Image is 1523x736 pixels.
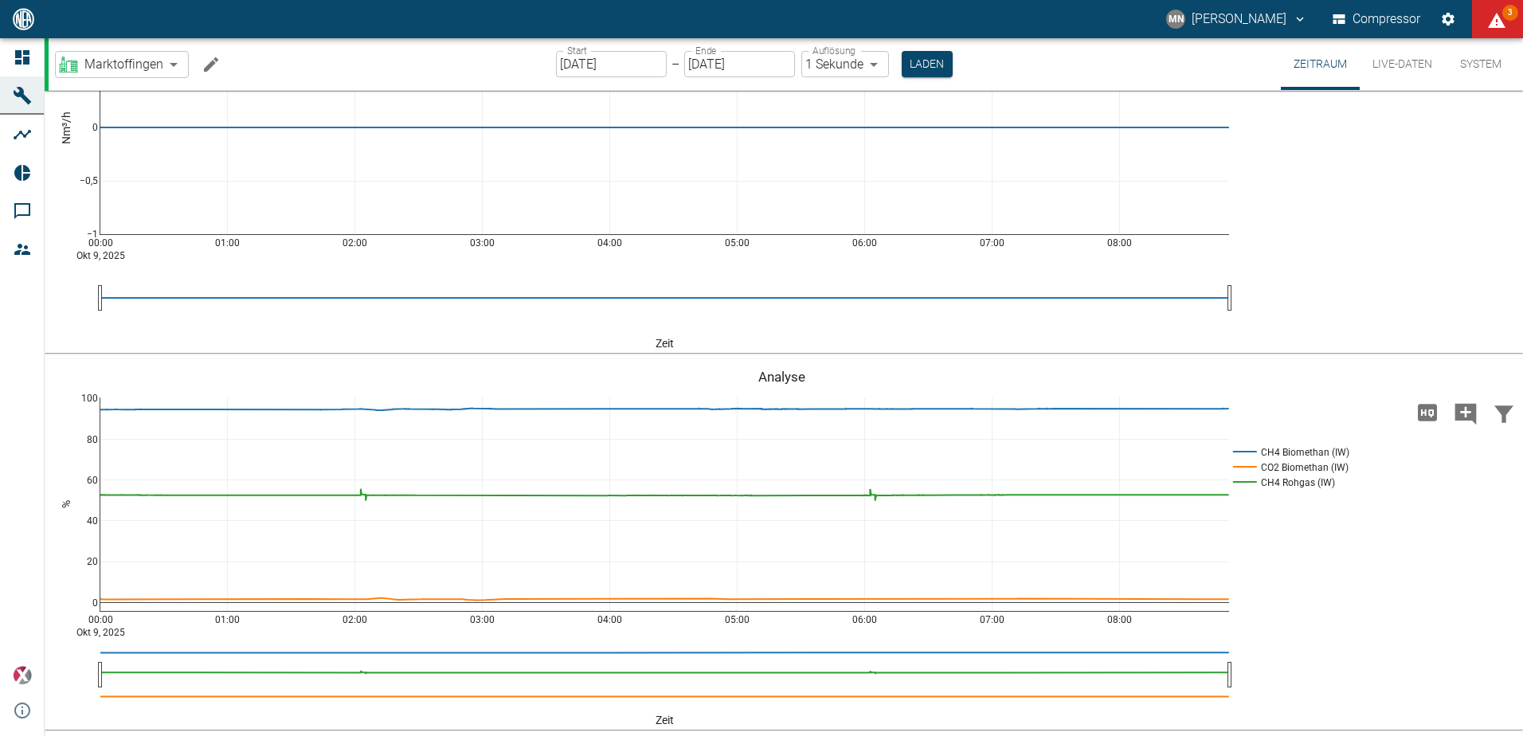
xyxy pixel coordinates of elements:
label: Ende [695,44,716,57]
button: Einstellungen [1434,5,1462,33]
button: Laden [902,51,953,77]
span: Hohe Auflösung [1408,404,1447,419]
button: System [1445,38,1517,90]
span: 3 [1502,5,1518,21]
button: Live-Daten [1360,38,1445,90]
div: 1 Sekunde [801,51,889,77]
input: DD.MM.YYYY [556,51,667,77]
button: Kommentar hinzufügen [1447,392,1485,433]
button: Machine bearbeiten [195,49,227,80]
button: Zeitraum [1281,38,1360,90]
img: logo [11,8,36,29]
label: Auflösung [812,44,855,57]
label: Start [567,44,587,57]
button: Daten filtern [1485,392,1523,433]
p: – [671,55,679,73]
button: neumann@arcanum-energy.de [1164,5,1310,33]
input: DD.MM.YYYY [684,51,795,77]
div: MN [1166,10,1185,29]
a: Marktoffingen [59,55,163,74]
img: Xplore Logo [13,666,32,685]
button: Compressor [1329,5,1424,33]
span: Marktoffingen [84,55,163,73]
